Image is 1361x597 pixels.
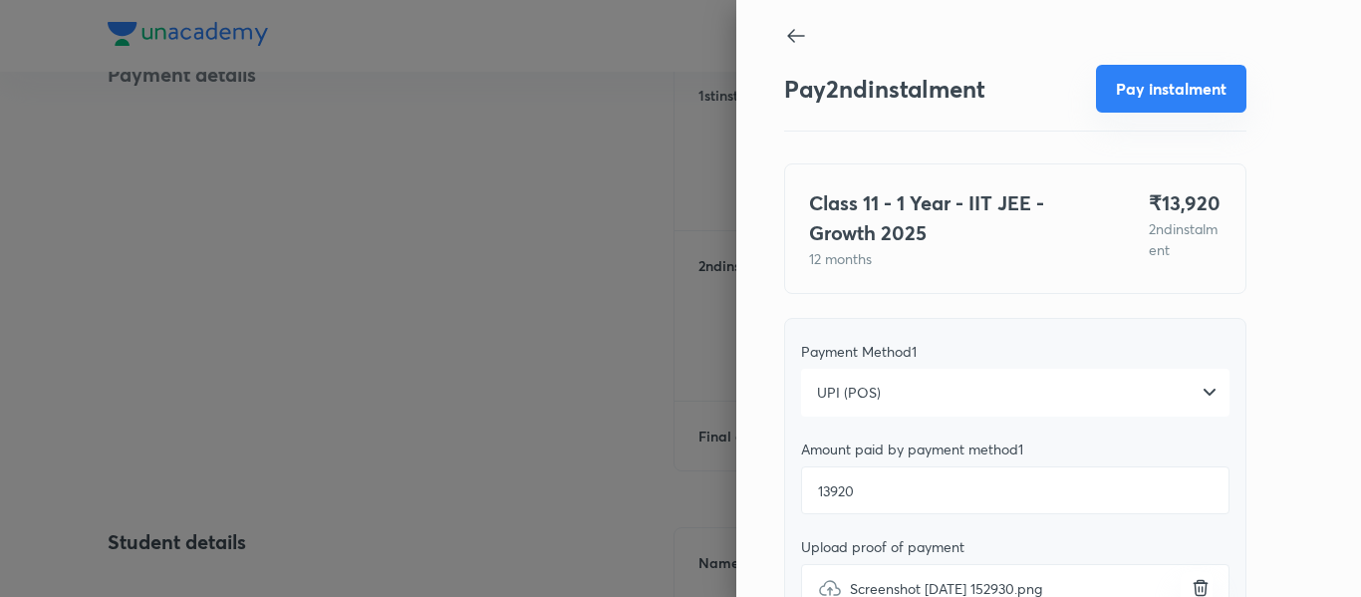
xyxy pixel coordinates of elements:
[1149,218,1222,260] p: 2 nd instalment
[1096,65,1246,113] button: Pay instalment
[801,441,1229,458] div: Amount paid by payment method 1
[801,538,1229,556] div: Upload proof of payment
[801,343,1229,361] div: Payment Method 1
[809,188,1101,248] h4: Class 11 - 1 Year - IIT JEE - Growth 2025
[784,75,985,104] h3: Pay 2 nd instalment
[809,248,1101,269] p: 12 months
[817,383,881,403] span: UPI (POS)
[801,466,1229,514] input: Add amount
[1149,188,1222,218] h4: ₹ 13,920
